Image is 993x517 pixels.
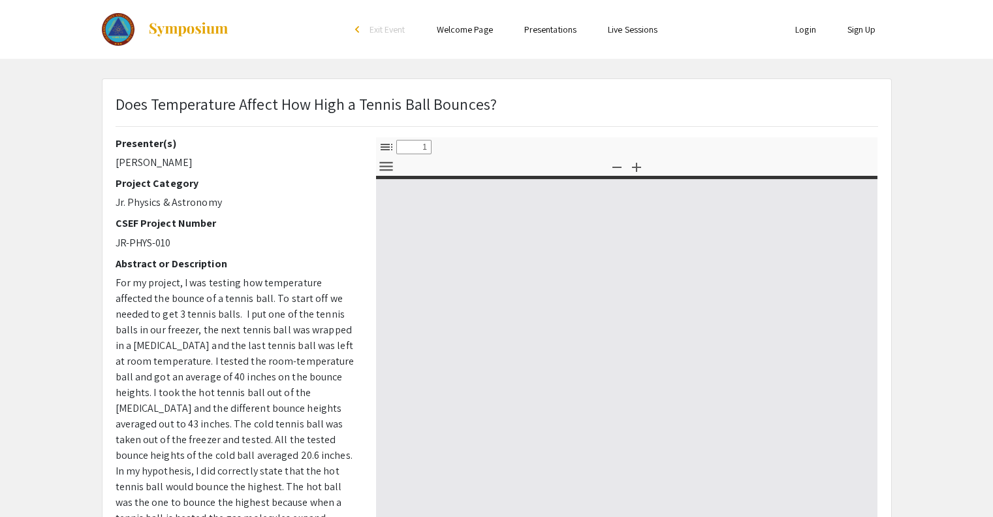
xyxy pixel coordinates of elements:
[116,217,356,229] h2: CSEF Project Number
[847,24,876,35] a: Sign Up
[102,13,230,46] a: The 2023 Colorado Science & Engineering Fair
[116,155,356,171] p: [PERSON_NAME]
[437,24,493,35] a: Welcome Page
[148,22,229,37] img: Symposium by ForagerOne
[795,24,816,35] a: Login
[625,157,648,176] button: Zoom In
[375,137,398,156] button: Toggle Sidebar
[116,235,356,251] p: JR-PHYS-010
[608,24,657,35] a: Live Sessions
[396,140,432,154] input: Page
[375,157,398,176] button: Tools
[116,195,356,210] p: Jr. Physics & Astronomy
[116,137,356,150] h2: Presenter(s)
[524,24,576,35] a: Presentations
[116,177,356,190] h2: Project Category
[102,13,135,46] img: The 2023 Colorado Science & Engineering Fair
[370,24,405,35] span: Exit Event
[116,258,356,270] h2: Abstract or Description
[355,25,363,33] div: arrow_back_ios
[116,92,497,116] p: Does Temperature Affect How High a Tennis Ball Bounces?
[606,157,628,176] button: Zoom Out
